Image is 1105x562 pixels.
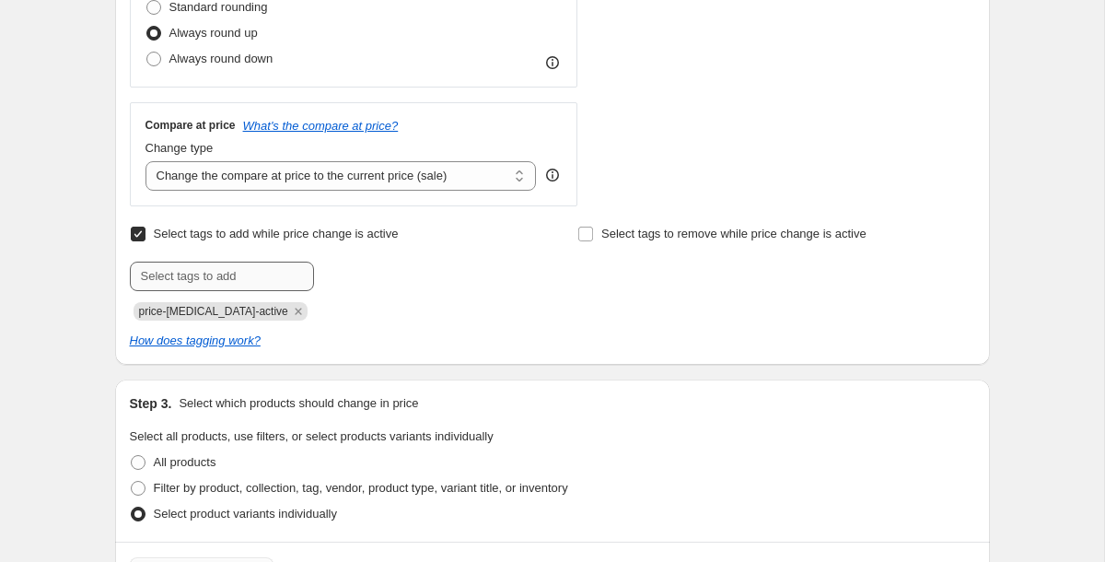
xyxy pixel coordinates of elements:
span: Always round down [169,52,273,65]
span: Select all products, use filters, or select products variants individually [130,429,494,443]
span: Select tags to add while price change is active [154,227,399,240]
button: What's the compare at price? [243,119,399,133]
h2: Step 3. [130,394,172,413]
span: Always round up [169,26,258,40]
h3: Compare at price [145,118,236,133]
div: help [543,166,562,184]
a: How does tagging work? [130,334,261,347]
button: Remove price-change-job-active [290,303,307,320]
span: Change type [145,141,214,155]
span: price-change-job-active [139,305,288,318]
input: Select tags to add [130,262,314,291]
span: Filter by product, collection, tag, vendor, product type, variant title, or inventory [154,481,568,495]
span: All products [154,455,216,469]
span: Select product variants individually [154,507,337,521]
p: Select which products should change in price [179,394,418,413]
span: Select tags to remove while price change is active [601,227,867,240]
